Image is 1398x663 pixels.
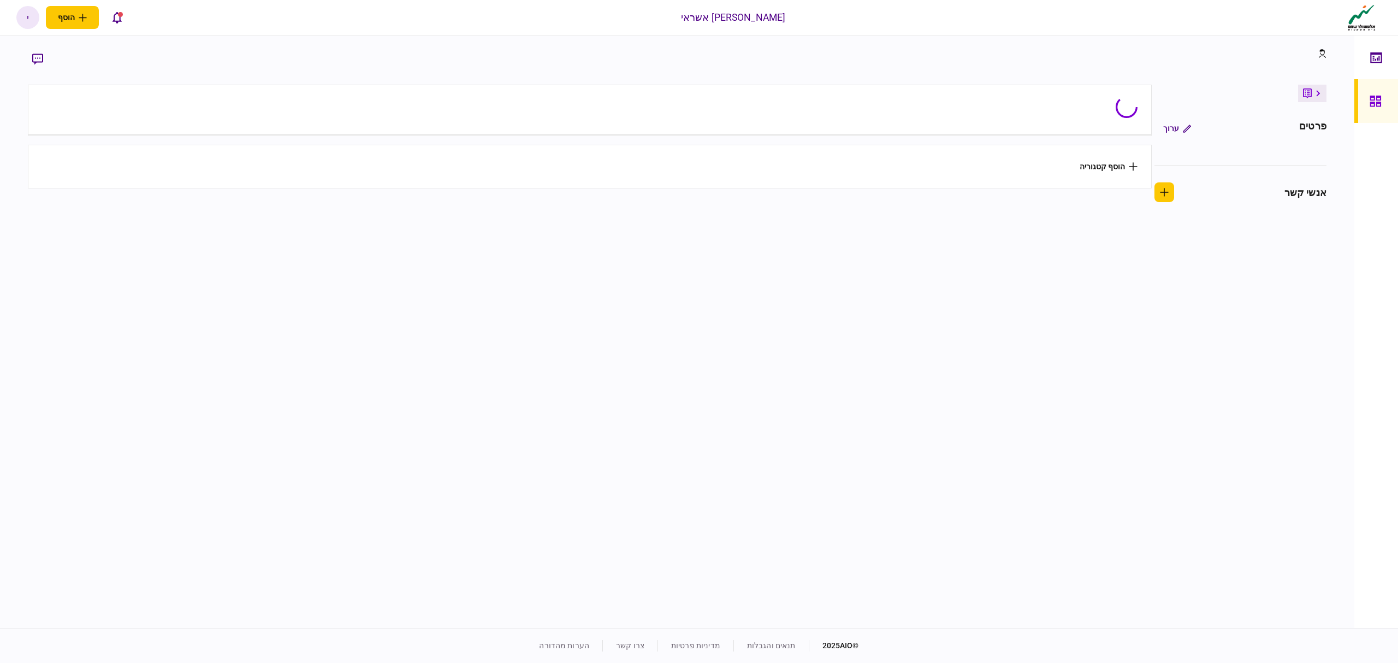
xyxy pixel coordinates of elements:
[671,641,720,650] a: מדיניות פרטיות
[681,10,786,25] div: [PERSON_NAME] אשראי
[1154,119,1200,138] button: ערוך
[616,641,644,650] a: צרו קשר
[105,6,128,29] button: פתח רשימת התראות
[1080,162,1138,171] button: הוסף קטגוריה
[1299,119,1326,138] div: פרטים
[747,641,796,650] a: תנאים והגבלות
[1284,185,1326,200] div: אנשי קשר
[809,640,859,652] div: © 2025 AIO
[46,6,99,29] button: פתח תפריט להוספת לקוח
[16,6,39,29] button: י
[1346,4,1378,31] img: client company logo
[539,641,589,650] a: הערות מהדורה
